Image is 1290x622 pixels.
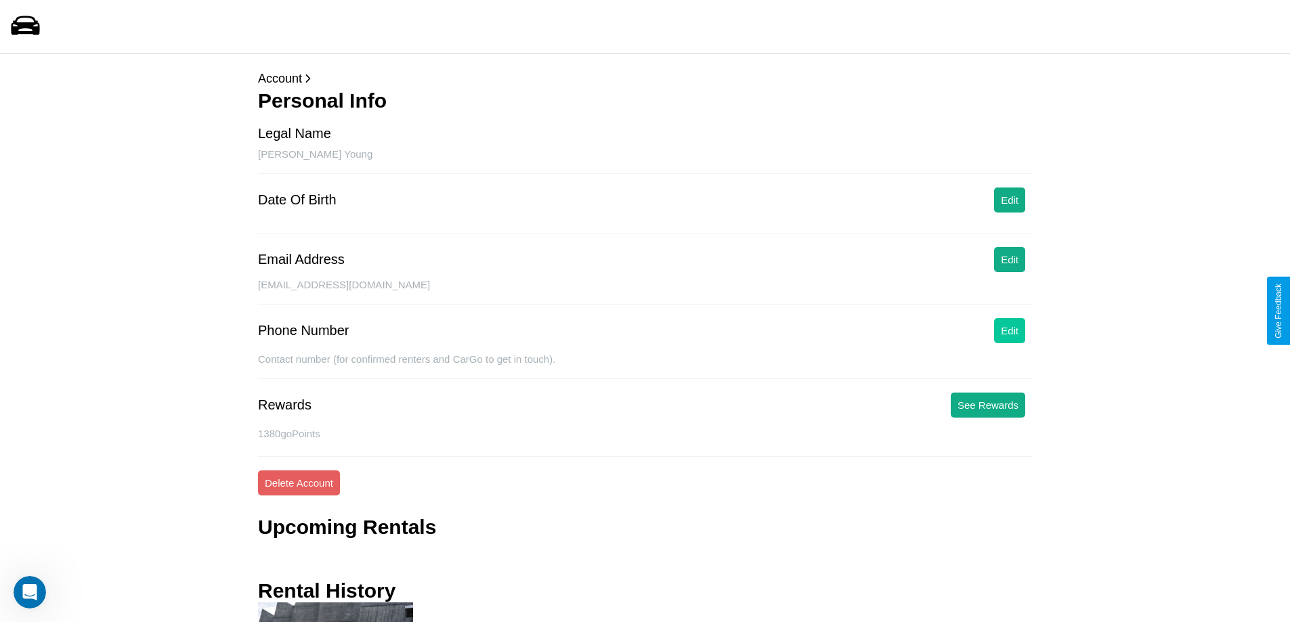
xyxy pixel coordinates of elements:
iframe: Intercom live chat [14,576,46,608]
button: See Rewards [951,393,1025,418]
div: Legal Name [258,126,331,141]
div: Rewards [258,397,311,413]
div: Give Feedback [1274,284,1283,338]
div: Contact number (for confirmed renters and CarGo to get in touch). [258,353,1032,379]
p: Account [258,68,1032,89]
button: Edit [994,187,1025,213]
h3: Personal Info [258,89,1032,112]
div: [EMAIL_ADDRESS][DOMAIN_NAME] [258,279,1032,305]
div: [PERSON_NAME] Young [258,148,1032,174]
div: Date Of Birth [258,192,337,208]
h3: Upcoming Rentals [258,516,436,539]
button: Edit [994,247,1025,272]
div: Phone Number [258,323,349,338]
button: Delete Account [258,470,340,495]
div: Email Address [258,252,345,267]
h3: Rental History [258,579,395,602]
button: Edit [994,318,1025,343]
p: 1380 goPoints [258,424,1032,443]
